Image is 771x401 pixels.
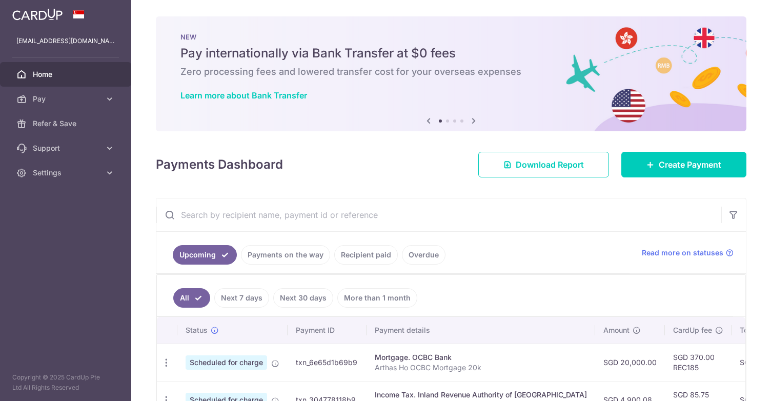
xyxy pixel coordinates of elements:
[375,390,587,400] div: Income Tax. Inland Revenue Authority of [GEOGRAPHIC_DATA]
[33,143,100,153] span: Support
[156,16,746,131] img: Bank transfer banner
[186,355,267,370] span: Scheduled for charge
[33,69,100,79] span: Home
[337,288,417,308] a: More than 1 month
[12,8,63,21] img: CardUp
[180,90,307,101] a: Learn more about Bank Transfer
[367,317,595,344] th: Payment details
[173,288,210,308] a: All
[173,245,237,265] a: Upcoming
[642,248,734,258] a: Read more on statuses
[16,36,115,46] p: [EMAIL_ADDRESS][DOMAIN_NAME]
[241,245,330,265] a: Payments on the way
[402,245,445,265] a: Overdue
[33,118,100,129] span: Refer & Save
[156,155,283,174] h4: Payments Dashboard
[334,245,398,265] a: Recipient paid
[33,94,100,104] span: Pay
[156,198,721,231] input: Search by recipient name, payment id or reference
[621,152,746,177] a: Create Payment
[288,317,367,344] th: Payment ID
[665,344,732,381] td: SGD 370.00 REC185
[180,33,722,41] p: NEW
[478,152,609,177] a: Download Report
[33,168,100,178] span: Settings
[673,325,712,335] span: CardUp fee
[516,158,584,171] span: Download Report
[375,352,587,363] div: Mortgage. OCBC Bank
[186,325,208,335] span: Status
[659,158,721,171] span: Create Payment
[180,45,722,62] h5: Pay internationally via Bank Transfer at $0 fees
[642,248,723,258] span: Read more on statuses
[180,66,722,78] h6: Zero processing fees and lowered transfer cost for your overseas expenses
[595,344,665,381] td: SGD 20,000.00
[375,363,587,373] p: Arthas Ho OCBC Mortgage 20k
[214,288,269,308] a: Next 7 days
[288,344,367,381] td: txn_6e65d1b69b9
[273,288,333,308] a: Next 30 days
[603,325,630,335] span: Amount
